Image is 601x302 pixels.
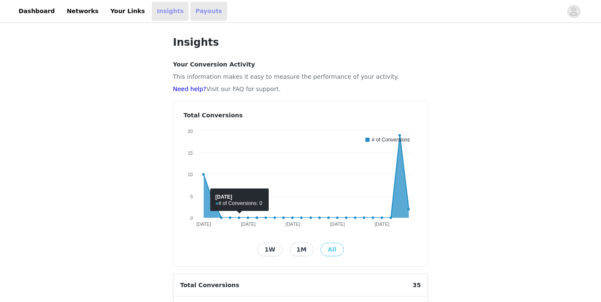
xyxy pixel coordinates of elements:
[257,243,282,256] button: 1W
[570,5,578,18] div: avatar
[14,2,60,21] a: Dashboard
[173,85,428,94] p: Visit our FAQ for support.
[190,194,193,199] text: 5
[289,243,314,256] button: 1M
[105,2,150,21] a: Your Links
[190,2,227,21] a: Payouts
[173,35,428,50] h1: Insights
[188,150,193,155] text: 15
[372,137,410,143] text: # of Conversions
[152,2,189,21] a: Insights
[375,222,390,227] text: [DATE]
[190,216,193,221] text: 0
[188,129,193,134] text: 20
[61,2,103,21] a: Networks
[173,60,428,69] h4: Your Conversion Activity
[320,243,343,256] button: All
[188,172,193,177] text: 10
[406,274,428,296] span: 35
[330,222,345,227] text: [DATE]
[173,274,246,296] span: Total Conversions
[184,111,417,120] h4: Total Conversions
[173,72,428,81] p: This information makes it easy to measure the performance of your activity.
[241,222,256,227] text: [DATE]
[173,86,206,92] a: Need help?
[196,222,211,227] text: [DATE]
[286,222,300,227] text: [DATE]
